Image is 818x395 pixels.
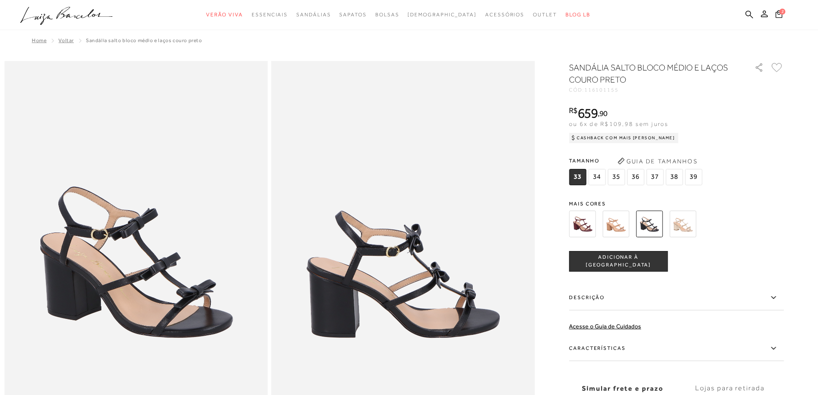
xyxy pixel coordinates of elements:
[569,201,784,206] span: Mais cores
[569,169,586,185] span: 33
[206,7,243,23] a: noSubCategoriesText
[602,211,629,237] img: SANDÁLIA SALTO BLOCO MÉDIO E LAÇOS COURO BEGE
[569,120,668,127] span: ou 6x de R$109,98 sem juros
[598,110,608,117] i: ,
[569,154,704,167] span: Tamanho
[569,107,578,114] i: R$
[206,12,243,18] span: Verão Viva
[533,7,557,23] a: noSubCategoriesText
[685,169,702,185] span: 39
[569,87,741,92] div: CÓD:
[485,7,524,23] a: noSubCategoriesText
[569,285,784,310] label: Descrição
[636,211,663,237] img: SANDÁLIA SALTO BLOCO MÉDIO E LAÇOS COURO PRETO
[669,211,696,237] img: SANDÁLIA SALTO BLOCO MÉDIO E LAÇOS METALIZADO DOURADO
[599,109,608,118] span: 90
[86,37,202,43] span: SANDÁLIA SALTO BLOCO MÉDIO E LAÇOS COURO PRETO
[252,7,288,23] a: noSubCategoriesText
[569,61,730,86] h1: SANDÁLIA SALTO BLOCO MÉDIO E LAÇOS COURO PRETO
[296,7,331,23] a: noSubCategoriesText
[32,37,46,43] a: Home
[569,336,784,361] label: Características
[773,9,785,21] button: 2
[588,169,605,185] span: 34
[407,7,477,23] a: noSubCategoriesText
[569,323,641,330] a: Acesse o Guia de Cuidados
[569,133,678,143] div: Cashback com Mais [PERSON_NAME]
[566,7,590,23] a: BLOG LB
[339,12,366,18] span: Sapatos
[296,12,331,18] span: Sandálias
[578,105,598,121] span: 659
[646,169,663,185] span: 37
[569,254,667,269] span: ADICIONAR À [GEOGRAPHIC_DATA]
[569,211,596,237] img: SANDÁLIA COM LAÇOS DELICADOS EM COURO MARSALA E SALTO BLOCO MÉDIO
[569,251,668,272] button: ADICIONAR À [GEOGRAPHIC_DATA]
[252,12,288,18] span: Essenciais
[566,12,590,18] span: BLOG LB
[584,87,619,93] span: 116101155
[614,154,700,168] button: Guia de Tamanhos
[58,37,74,43] a: Voltar
[485,12,524,18] span: Acessórios
[533,12,557,18] span: Outlet
[375,7,399,23] a: noSubCategoriesText
[627,169,644,185] span: 36
[779,9,785,15] span: 2
[375,12,399,18] span: Bolsas
[608,169,625,185] span: 35
[339,7,366,23] a: noSubCategoriesText
[666,169,683,185] span: 38
[407,12,477,18] span: [DEMOGRAPHIC_DATA]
